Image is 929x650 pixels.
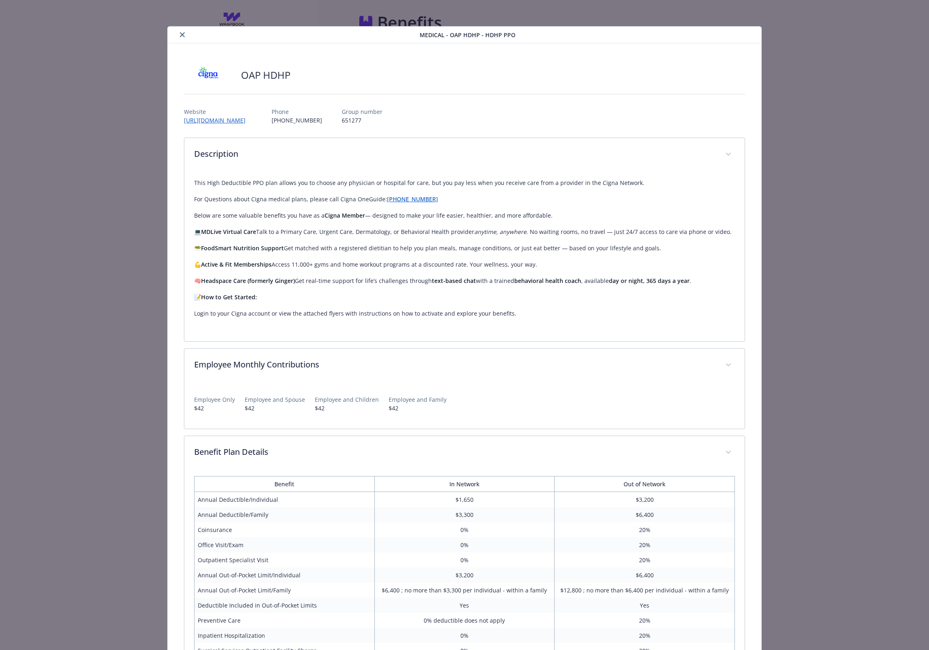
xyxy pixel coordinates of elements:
p: Phone [272,107,322,116]
td: Office Visit/Exam [195,537,375,552]
span: Medical - OAP HDHP - HDHP PPO [420,31,515,39]
a: [URL][DOMAIN_NAME] [184,116,252,124]
td: 20% [555,552,735,568]
td: 20% [555,628,735,643]
p: $42 [389,404,447,412]
p: Employee and Spouse [245,395,305,404]
td: $6,400 [555,568,735,583]
p: 💪 Access 11,000+ gyms and home workout programs at a discounted rate. Your wellness, your way. [194,260,735,269]
p: [PHONE_NUMBER] [272,116,322,125]
td: Coinsurance [195,522,375,537]
td: Inpatient Hospitalization [195,628,375,643]
p: Login to your Cigna account or view the attached flyers with instructions on how to activate and ... [194,309,735,318]
td: $3,300 [374,507,555,522]
td: $12,800 ; no more than $6,400 per individual - within a family [555,583,735,598]
td: 0% [374,537,555,552]
p: 💻 Talk to a Primary Care, Urgent Care, Dermatology, or Behavioral Health provider . No waiting ro... [194,227,735,237]
button: close [177,30,187,40]
td: Annual Deductible/Family [195,507,375,522]
strong: day or night, 365 days a year [609,277,690,285]
div: Employee Monthly Contributions [184,349,745,382]
strong: behavioral health coach [514,277,581,285]
p: Below are some valuable benefits you have as a — designed to make your life easier, healthier, an... [194,211,735,220]
strong: FoodSmart Nutrition Support [201,244,284,252]
td: $1,650 [374,492,555,508]
div: Benefit Plan Details [184,436,745,470]
strong: Active & Fit Memberships [201,260,272,268]
strong: text-based chat [432,277,476,285]
p: Employee and Children [315,395,379,404]
strong: Headspace Care (formerly Ginger) [201,277,295,285]
td: 0% [374,522,555,537]
td: 0% [374,628,555,643]
td: $6,400 ; no more than $3,300 per individual - within a family [374,583,555,598]
td: $3,200 [374,568,555,583]
td: Outpatient Specialist Visit [195,552,375,568]
strong: Cigna Member [325,211,365,219]
td: 0% [374,552,555,568]
p: $42 [245,404,305,412]
td: Annual Out-of-Pocket Limit/Family [195,583,375,598]
td: 20% [555,537,735,552]
strong: MDLive Virtual Care [201,228,256,236]
p: $42 [194,404,235,412]
th: Benefit [195,476,375,492]
em: anytime, anywhere [474,228,526,236]
p: This High Deductible PPO plan allows you to choose any physician or hospital for care, but you pa... [194,178,735,188]
p: 📝 [194,292,735,302]
td: $3,200 [555,492,735,508]
td: Annual Out-of-Pocket Limit/Individual [195,568,375,583]
a: [PHONE_NUMBER] [387,195,438,203]
th: In Network [374,476,555,492]
p: 651277 [342,116,383,125]
p: Employee and Family [389,395,447,404]
p: 🧠 Get real-time support for life’s challenges through with a trained , available . [194,276,735,286]
div: Description [184,171,745,341]
td: 0% deductible does not apply [374,613,555,628]
td: Annual Deductible/Individual [195,492,375,508]
p: For Questions about Cigna medical plans, please call Cigna OneGuide: [194,194,735,204]
td: Deductible Included in Out-of-Pocket Limits [195,598,375,613]
td: $6,400 [555,507,735,522]
th: Out of Network [555,476,735,492]
p: Employee Only [194,395,235,404]
p: Employee Monthly Contributions [194,358,715,371]
td: Yes [555,598,735,613]
p: Benefit Plan Details [194,446,715,458]
p: Description [194,148,715,160]
div: Employee Monthly Contributions [184,382,745,429]
p: Group number [342,107,383,116]
strong: How to Get Started: [201,293,257,301]
td: Preventive Care [195,613,375,628]
p: $42 [315,404,379,412]
p: 🥗 Get matched with a registered dietitian to help you plan meals, manage conditions, or just eat ... [194,243,735,253]
td: 20% [555,613,735,628]
td: 20% [555,522,735,537]
p: Website [184,107,252,116]
div: Description [184,138,745,171]
img: CIGNA [184,63,233,87]
td: Yes [374,598,555,613]
h2: OAP HDHP [241,68,290,82]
